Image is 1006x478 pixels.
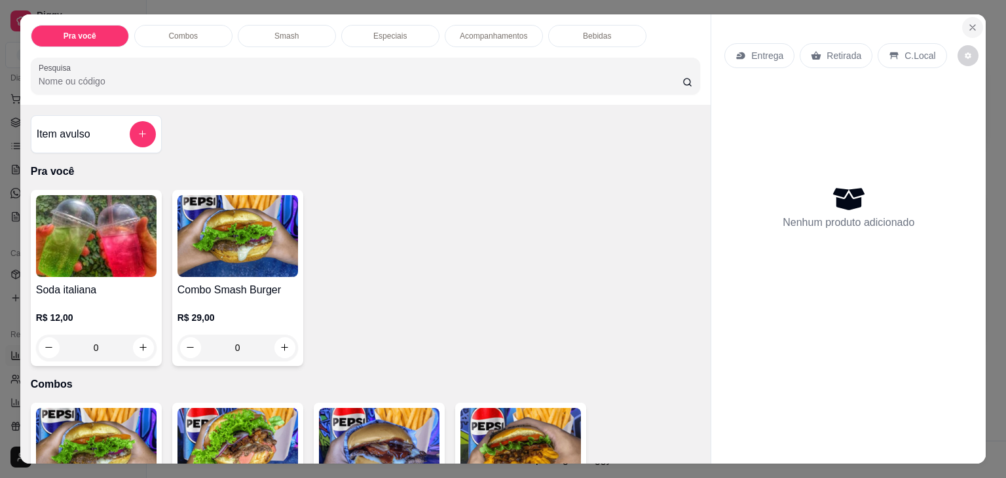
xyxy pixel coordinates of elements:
p: Combos [31,377,701,392]
h4: Item avulso [37,126,90,142]
img: product-image [36,195,157,277]
p: Retirada [827,49,861,62]
label: Pesquisa [39,62,75,73]
h4: Combo Smash Burger [177,282,298,298]
p: Pra você [31,164,701,179]
p: Smash [274,31,299,41]
h4: Soda italiana [36,282,157,298]
input: Pesquisa [39,75,682,88]
button: add-separate-item [130,121,156,147]
button: decrease-product-quantity [958,45,978,66]
p: Pra você [64,31,96,41]
p: Especiais [373,31,407,41]
p: Nenhum produto adicionado [783,215,914,230]
p: Acompanhamentos [460,31,527,41]
button: Close [962,17,983,38]
p: C.Local [904,49,935,62]
p: R$ 29,00 [177,311,298,324]
p: Bebidas [583,31,611,41]
img: product-image [177,195,298,277]
p: Combos [168,31,198,41]
p: R$ 12,00 [36,311,157,324]
p: Entrega [751,49,783,62]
